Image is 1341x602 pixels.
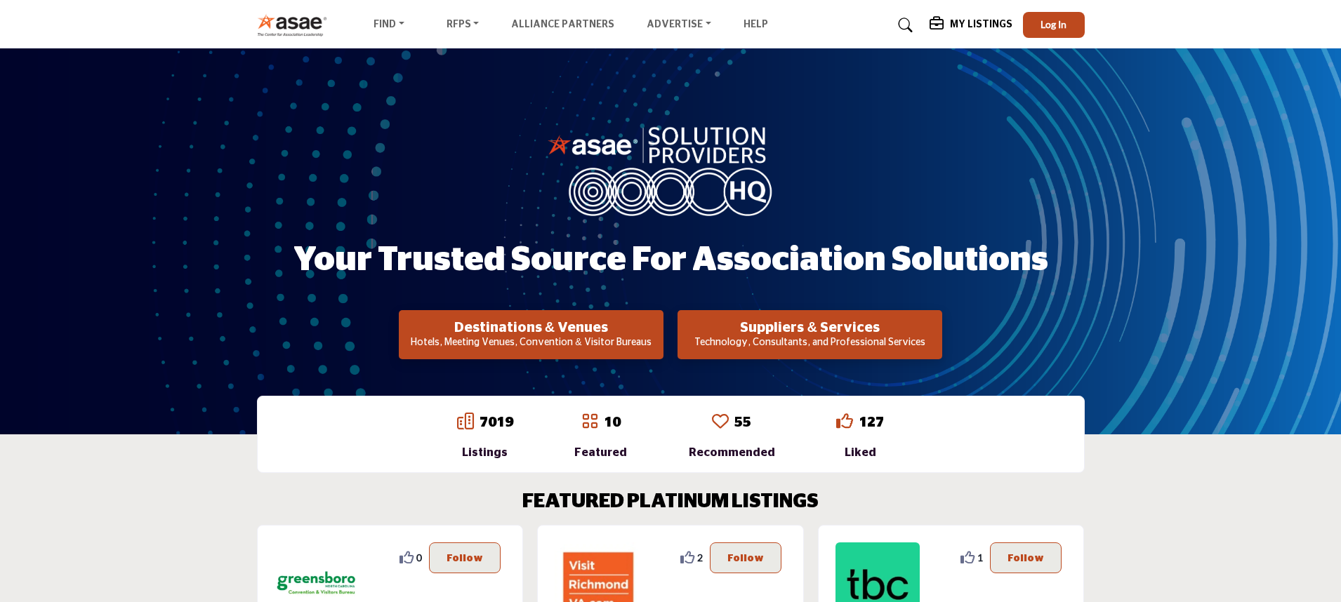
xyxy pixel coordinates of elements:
div: Featured [574,444,627,461]
h2: Destinations & Venues [403,319,659,336]
button: Follow [990,542,1062,573]
button: Suppliers & Services Technology, Consultants, and Professional Services [678,310,942,359]
a: 7019 [480,415,513,429]
a: 127 [859,415,884,429]
a: Alliance Partners [511,20,614,29]
h2: Suppliers & Services [682,319,938,336]
i: Go to Liked [836,413,853,429]
span: 1 [977,550,983,565]
button: Follow [429,542,501,573]
a: Help [744,20,768,29]
a: RFPs [437,15,489,35]
span: 0 [416,550,422,565]
button: Follow [710,542,781,573]
p: Hotels, Meeting Venues, Convention & Visitor Bureaus [403,336,659,350]
h2: FEATURED PLATINUM LISTINGS [522,490,819,514]
h1: Your Trusted Source for Association Solutions [293,239,1048,282]
p: Follow [1008,550,1044,566]
button: Destinations & Venues Hotels, Meeting Venues, Convention & Visitor Bureaus [399,310,663,359]
div: My Listings [930,17,1012,34]
button: Log In [1023,12,1085,38]
img: Site Logo [257,13,335,36]
a: Advertise [637,15,721,35]
a: Go to Recommended [712,413,729,432]
a: Find [364,15,414,35]
div: Recommended [689,444,775,461]
h5: My Listings [950,18,1012,31]
a: Go to Featured [581,413,598,432]
a: Search [885,14,922,36]
p: Follow [727,550,764,566]
a: 55 [734,415,751,429]
a: 10 [604,415,621,429]
div: Liked [836,444,884,461]
div: Listings [457,444,513,461]
span: 2 [697,550,703,565]
p: Follow [447,550,483,566]
img: image [548,123,793,216]
span: Log In [1041,18,1066,30]
p: Technology, Consultants, and Professional Services [682,336,938,350]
